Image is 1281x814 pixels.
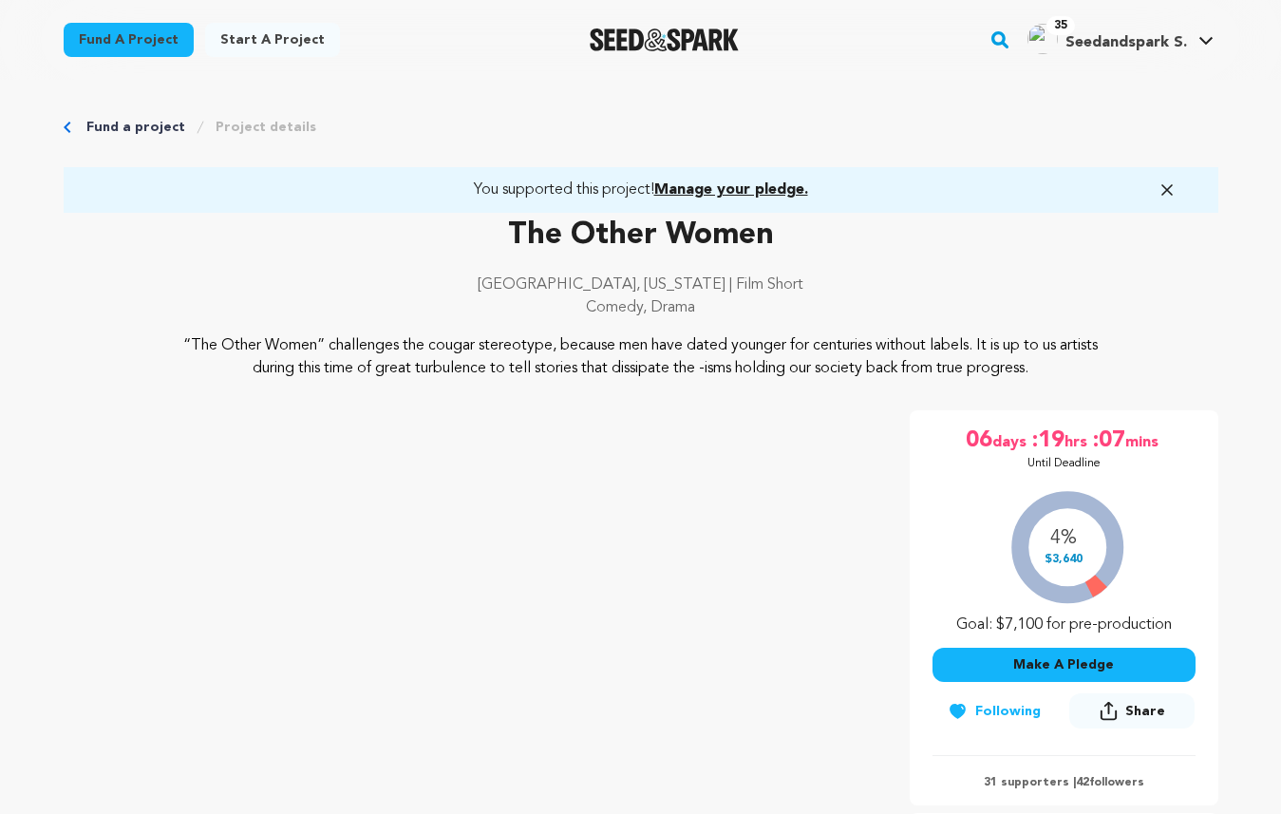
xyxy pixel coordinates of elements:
span: 35 [1046,16,1075,35]
span: days [992,426,1030,456]
span: Seedandspark S.'s Profile [1024,20,1217,60]
p: “The Other Women” challenges the cougar stereotype, because men have dated younger for centuries ... [179,334,1102,380]
p: The Other Women [64,213,1218,258]
span: mins [1125,426,1162,456]
span: 42 [1076,777,1089,788]
button: Following [932,694,1056,729]
div: Breadcrumb [64,118,1218,137]
a: Fund a project [86,118,185,137]
span: Share [1069,693,1195,736]
span: Share [1125,702,1165,721]
img: ACg8ocIpEWdDqtLEcNHWPamCAoMF1FhS23Amvfxhptb1tN4S2ZFd_g=s96-c [1027,24,1058,54]
span: :07 [1091,426,1125,456]
span: 06 [966,426,992,456]
img: Seed&Spark Logo Dark Mode [590,28,739,51]
p: 31 supporters | followers [932,775,1196,790]
p: Until Deadline [1027,456,1101,471]
span: :19 [1030,426,1064,456]
a: Start a project [205,23,340,57]
span: Seedandspark S. [1065,35,1187,50]
button: Share [1069,693,1195,729]
p: [GEOGRAPHIC_DATA], [US_STATE] | Film Short [64,274,1218,296]
button: Make A Pledge [932,648,1196,682]
a: Project details [216,118,316,137]
a: Seed&Spark Homepage [590,28,739,51]
p: Comedy, Drama [64,296,1218,319]
span: Manage your pledge. [654,182,808,198]
a: You supported this project!Manage your pledge. [86,179,1196,201]
a: Fund a project [64,23,194,57]
span: hrs [1064,426,1091,456]
a: Seedandspark S.'s Profile [1024,20,1217,54]
div: Seedandspark S.'s Profile [1027,24,1187,54]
